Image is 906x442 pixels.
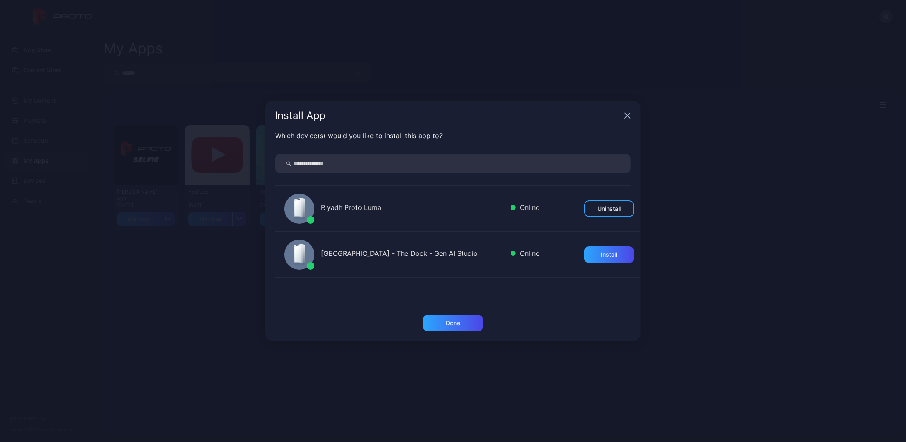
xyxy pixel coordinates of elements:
[511,202,539,215] div: Online
[584,200,634,217] button: Uninstall
[511,248,539,260] div: Online
[601,251,617,258] div: Install
[321,202,504,215] div: Riyadh Proto Luma
[446,320,460,326] div: Done
[584,246,634,263] button: Install
[275,111,621,121] div: Install App
[597,205,621,212] div: Uninstall
[275,131,631,141] div: Which device(s) would you like to install this app to?
[321,248,504,260] div: [GEOGRAPHIC_DATA] - The Dock - Gen AI Studio
[423,315,483,331] button: Done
